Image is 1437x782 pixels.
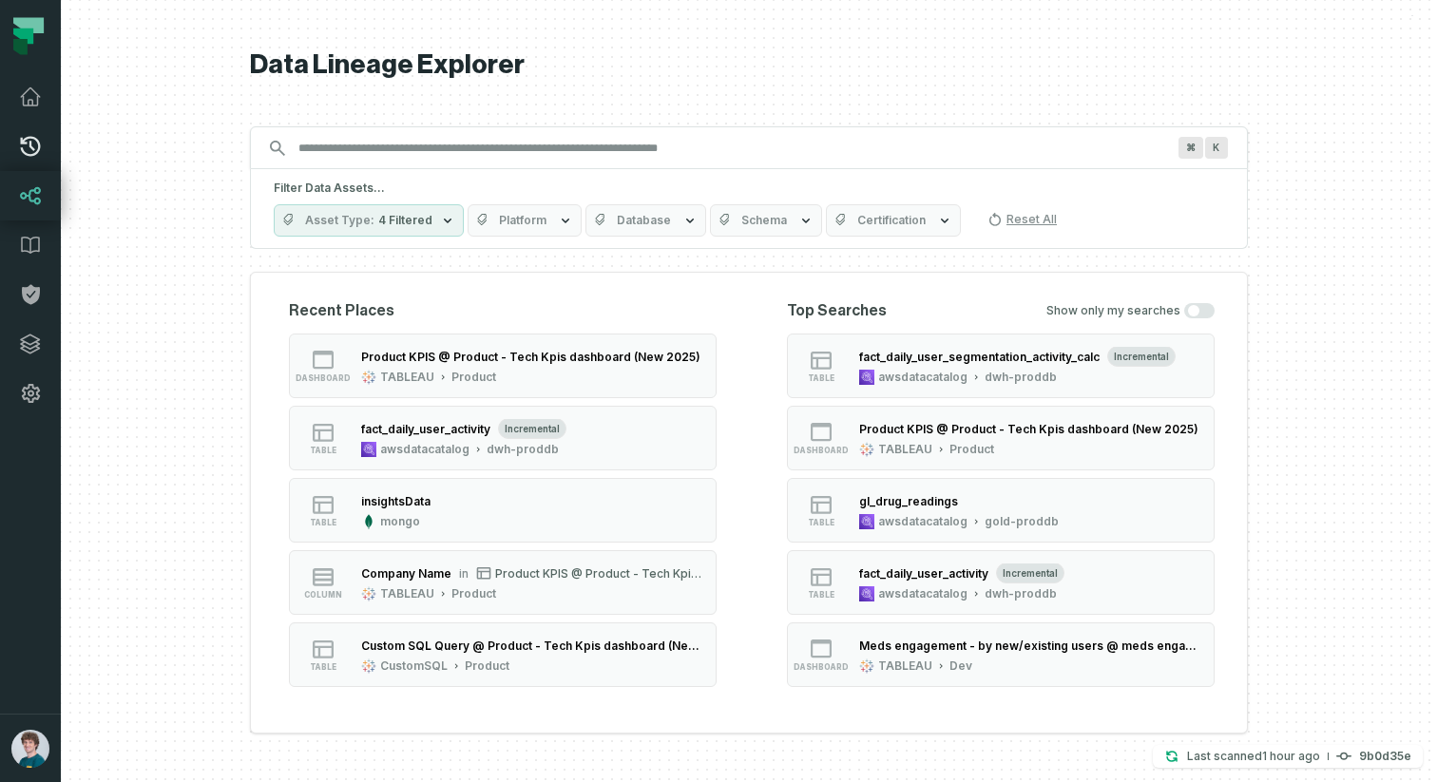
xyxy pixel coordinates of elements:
[11,730,49,768] img: avatar of Amir Dolev
[1359,751,1411,762] h4: 9b0d35e
[1187,747,1320,766] p: Last scanned
[1153,745,1423,768] button: Last scanned[DATE] 1:23:08 PM9b0d35e
[1205,137,1228,159] span: Press ⌘ + K to focus the search bar
[250,48,1248,82] h1: Data Lineage Explorer
[1178,137,1203,159] span: Press ⌘ + K to focus the search bar
[1262,749,1320,763] relative-time: Aug 18, 2025, 1:23 PM GMT+3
